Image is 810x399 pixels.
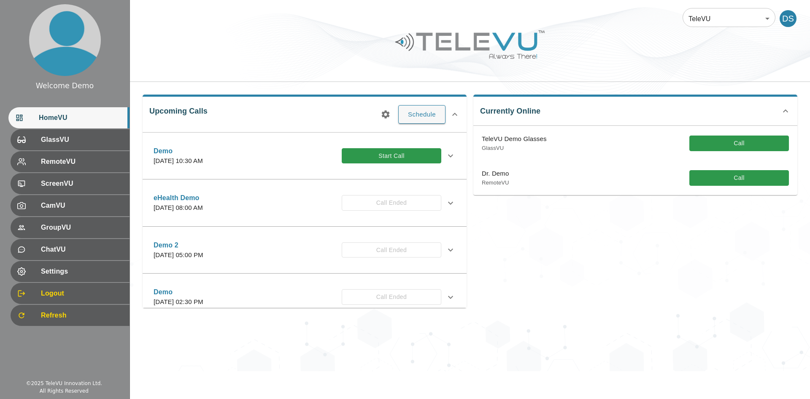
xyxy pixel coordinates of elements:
[154,193,203,203] p: eHealth Demo
[11,261,130,282] div: Settings
[683,7,775,30] div: TeleVU
[342,148,441,164] button: Start Call
[36,80,94,91] div: Welcome Demo
[41,266,123,277] span: Settings
[482,179,509,187] p: RemoteVU
[147,235,462,265] div: Demo 2[DATE] 05:00 PMCall Ended
[154,146,203,156] p: Demo
[147,282,462,312] div: Demo[DATE] 02:30 PMCall Ended
[39,113,123,123] span: HomeVU
[40,387,89,395] div: All Rights Reserved
[154,297,203,307] p: [DATE] 02:30 PM
[482,134,547,144] p: TeleVU Demo Glasses
[41,157,123,167] span: RemoteVU
[11,151,130,172] div: RemoteVU
[8,107,130,128] div: HomeVU
[154,240,203,250] p: Demo 2
[11,239,130,260] div: ChatVU
[11,283,130,304] div: Logout
[41,201,123,211] span: CamVU
[11,129,130,150] div: GlassVU
[11,173,130,194] div: ScreenVU
[29,4,101,76] img: profile.png
[689,136,789,151] button: Call
[394,27,546,62] img: Logo
[147,188,462,218] div: eHealth Demo[DATE] 08:00 AMCall Ended
[11,305,130,326] div: Refresh
[41,135,123,145] span: GlassVU
[154,287,203,297] p: Demo
[398,105,445,124] button: Schedule
[482,169,509,179] p: Dr. Demo
[780,10,796,27] div: DS
[154,203,203,213] p: [DATE] 08:00 AM
[41,244,123,255] span: ChatVU
[482,144,547,152] p: GlassVU
[11,217,130,238] div: GroupVU
[689,170,789,186] button: Call
[147,141,462,171] div: Demo[DATE] 10:30 AMStart Call
[41,223,123,233] span: GroupVU
[41,179,123,189] span: ScreenVU
[154,250,203,260] p: [DATE] 05:00 PM
[41,310,123,320] span: Refresh
[11,195,130,216] div: CamVU
[154,156,203,166] p: [DATE] 10:30 AM
[41,288,123,299] span: Logout
[26,380,102,387] div: © 2025 TeleVU Innovation Ltd.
